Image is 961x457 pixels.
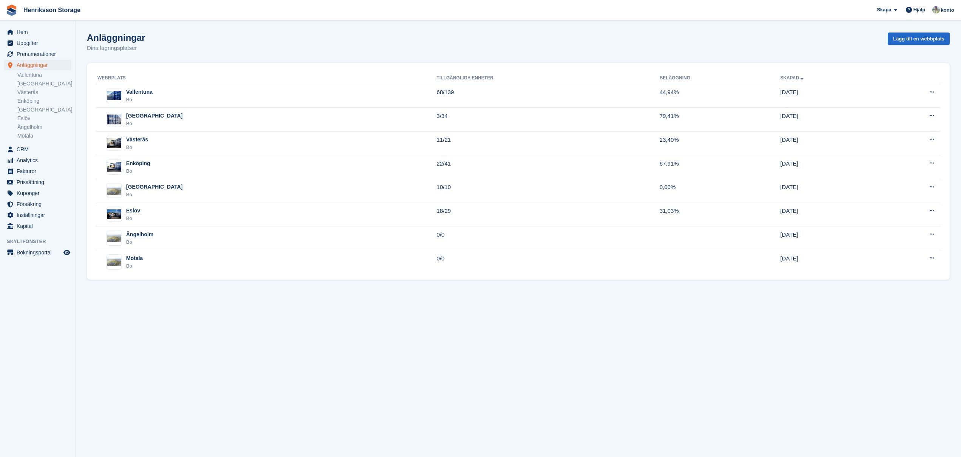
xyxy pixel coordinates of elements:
a: Eslöv [17,115,71,122]
span: Fakturor [17,166,62,177]
div: Bo [126,191,183,198]
th: Beläggning [660,72,781,84]
a: menu [4,188,71,198]
td: 68/139 [437,84,659,108]
a: menu [4,144,71,155]
a: Ängelholm [17,124,71,131]
div: Ängelholm [126,231,153,239]
a: menu [4,199,71,209]
a: menu [4,49,71,59]
div: Eslöv [126,207,140,215]
div: Motala [126,254,143,262]
td: 11/21 [437,132,659,155]
span: Inställningar [17,210,62,220]
div: Bo [126,144,148,151]
h1: Anläggningar [87,33,145,43]
span: Hem [17,27,62,37]
td: [DATE] [780,203,878,226]
div: Vallentuna [126,88,153,96]
td: [DATE] [780,108,878,132]
td: [DATE] [780,155,878,179]
a: menu [4,60,71,70]
a: menu [4,38,71,48]
td: [DATE] [780,84,878,108]
td: 0,00% [660,179,781,203]
td: 67,91% [660,155,781,179]
span: Prissättning [17,177,62,187]
a: menu [4,166,71,177]
a: menu [4,221,71,231]
img: Bild av webbplatsen Eslöv [107,209,121,219]
td: 0/0 [437,250,659,274]
a: meny [4,247,71,258]
td: [DATE] [780,226,878,250]
a: [GEOGRAPHIC_DATA] [17,80,71,87]
td: [DATE] [780,132,878,155]
div: Bo [126,120,183,127]
td: 44,94% [660,84,781,108]
a: Skapad [780,75,805,81]
th: Tillgängliga enheter [437,72,659,84]
td: 10/10 [437,179,659,203]
img: Bild av webbplatsen Vallentuna [107,91,121,100]
td: 18/29 [437,203,659,226]
a: Henriksson Storage [20,4,83,16]
span: Uppgifter [17,38,62,48]
span: Försäkring [17,199,62,209]
div: Bo [126,96,153,104]
img: Bild av webbplatsen Kristianstad [107,187,121,195]
img: stora-icon-8386f47178a22dfd0bd8f6a31ec36ba5ce8667c1dd55bd0f319d3a0aa187defe.svg [6,5,17,16]
span: konto [941,6,954,14]
span: Kapital [17,221,62,231]
td: 23,40% [660,132,781,155]
div: Bo [126,215,140,222]
a: Enköping [17,98,71,105]
span: Kuponger [17,188,62,198]
a: menu [4,210,71,220]
div: Västerås [126,136,148,144]
img: Bild av webbplatsen Ängelholm [107,234,121,242]
td: [DATE] [780,179,878,203]
span: Bokningsportal [17,247,62,258]
a: menu [4,27,71,37]
td: [DATE] [780,250,878,274]
span: Analytics [17,155,62,166]
img: Bild av webbplatsen Enköping [107,162,121,172]
div: [GEOGRAPHIC_DATA] [126,112,183,120]
span: Skyltfönster [7,238,75,245]
div: Enköping [126,160,150,167]
a: menu [4,155,71,166]
span: CRM [17,144,62,155]
a: Motala [17,132,71,139]
img: Bild av webbplatsen Västerås [107,138,121,148]
td: 22/41 [437,155,659,179]
div: [GEOGRAPHIC_DATA] [126,183,183,191]
span: Anläggningar [17,60,62,70]
div: Bo [126,262,143,270]
a: Förhandsgranska butik [62,248,71,257]
p: Dina lagringsplatser [87,44,145,53]
td: 0/0 [437,226,659,250]
span: Skapa [877,6,891,14]
td: 31,03% [660,203,781,226]
span: Hjälp [913,6,926,14]
div: Bo [126,167,150,175]
a: [GEOGRAPHIC_DATA] [17,106,71,113]
a: menu [4,177,71,187]
a: Vallentuna [17,71,71,79]
td: 79,41% [660,108,781,132]
div: Bo [126,239,153,246]
span: Prenumerationer [17,49,62,59]
a: Västerås [17,89,71,96]
td: 3/34 [437,108,659,132]
a: Lägg till en webbplats [888,33,950,45]
th: Webbplats [96,72,437,84]
img: Bild av webbplatsen Halmstad [107,115,121,124]
img: Bild av webbplatsen Motala [107,258,121,266]
img: Daniel Axberg [932,6,940,14]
